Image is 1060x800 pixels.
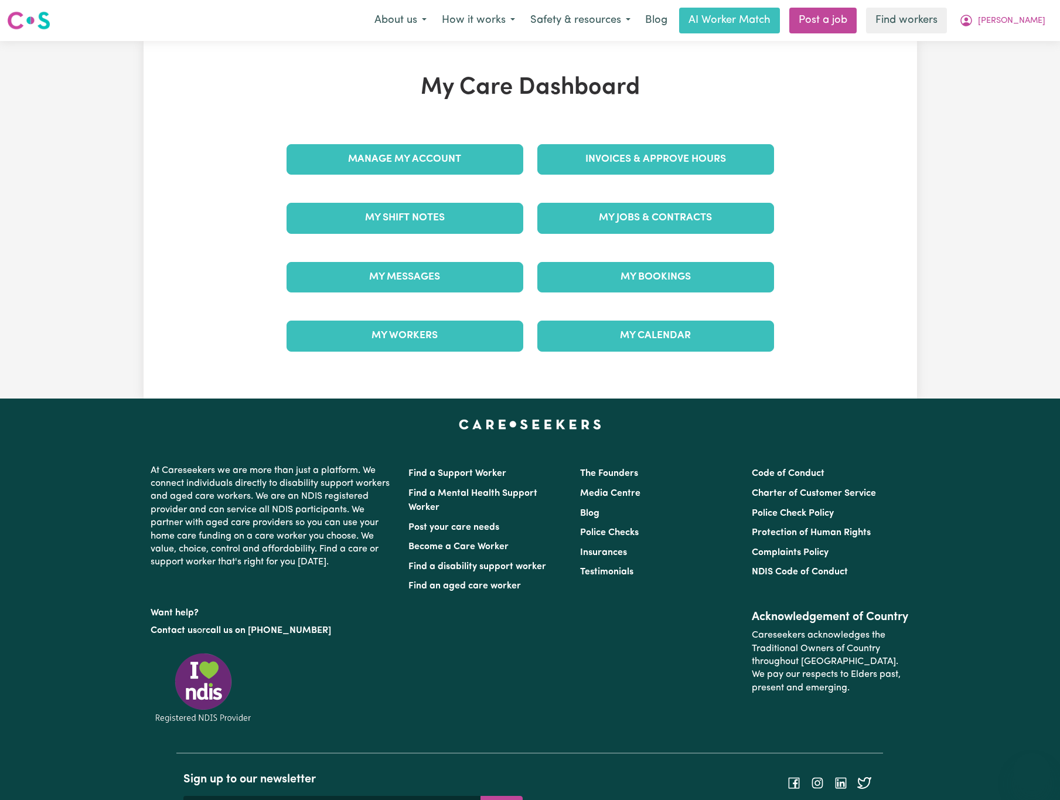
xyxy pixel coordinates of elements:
span: [PERSON_NAME] [978,15,1045,28]
a: Find an aged care worker [408,581,521,591]
a: AI Worker Match [679,8,780,33]
a: Careseekers home page [459,420,601,429]
button: My Account [952,8,1053,33]
p: or [151,619,394,642]
a: My Bookings [537,262,774,292]
h2: Sign up to our newsletter [183,772,523,787]
a: Insurances [580,548,627,557]
a: Code of Conduct [752,469,824,478]
a: Post your care needs [408,523,499,532]
a: Media Centre [580,489,640,498]
a: Follow Careseekers on LinkedIn [834,778,848,787]
a: Charter of Customer Service [752,489,876,498]
a: Blog [580,509,599,518]
a: Find a Mental Health Support Worker [408,489,537,512]
p: At Careseekers we are more than just a platform. We connect individuals directly to disability su... [151,459,394,574]
a: Police Checks [580,528,639,537]
button: About us [367,8,434,33]
a: Find workers [866,8,947,33]
a: Find a Support Worker [408,469,506,478]
a: Blog [638,8,674,33]
h2: Acknowledgement of Country [752,610,909,624]
a: My Workers [287,321,523,351]
a: Become a Care Worker [408,542,509,552]
a: Invoices & Approve Hours [537,144,774,175]
button: Safety & resources [523,8,638,33]
img: Registered NDIS provider [151,651,256,724]
a: Protection of Human Rights [752,528,871,537]
iframe: Button to launch messaging window [1013,753,1051,791]
a: Manage My Account [287,144,523,175]
img: Careseekers logo [7,10,50,31]
a: Find a disability support worker [408,562,546,571]
a: Careseekers logo [7,7,50,34]
a: Testimonials [580,567,633,577]
button: How it works [434,8,523,33]
a: The Founders [580,469,638,478]
a: My Messages [287,262,523,292]
a: NDIS Code of Conduct [752,567,848,577]
a: Follow Careseekers on Twitter [857,778,871,787]
h1: My Care Dashboard [280,74,781,102]
p: Careseekers acknowledges the Traditional Owners of Country throughout [GEOGRAPHIC_DATA]. We pay o... [752,624,909,699]
a: Complaints Policy [752,548,829,557]
a: call us on [PHONE_NUMBER] [206,626,331,635]
p: Want help? [151,602,394,619]
a: Follow Careseekers on Facebook [787,778,801,787]
a: Contact us [151,626,197,635]
a: Post a job [789,8,857,33]
a: My Jobs & Contracts [537,203,774,233]
a: Police Check Policy [752,509,834,518]
a: My Shift Notes [287,203,523,233]
a: My Calendar [537,321,774,351]
a: Follow Careseekers on Instagram [810,778,824,787]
